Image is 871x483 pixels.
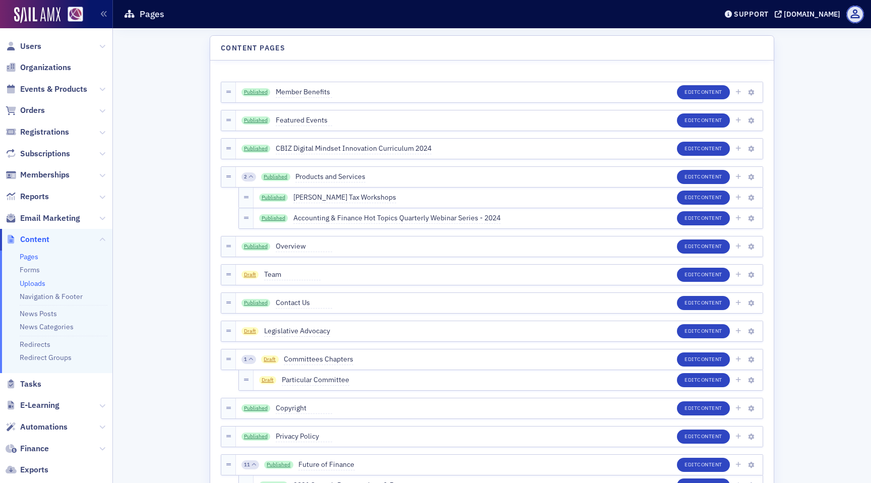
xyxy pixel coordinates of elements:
span: Content [697,327,722,334]
span: Content [697,404,722,411]
span: Team [264,269,321,280]
span: Events & Products [20,84,87,95]
span: [PERSON_NAME] Tax Workshops [293,192,396,203]
button: [DOMAIN_NAME] [775,11,844,18]
a: Redirect Groups [20,353,72,362]
span: 11 [244,461,250,468]
span: Exports [20,464,48,475]
span: Content [697,194,722,201]
span: Legislative Advocacy [264,326,330,337]
a: Navigation & Footer [20,292,83,301]
span: Content [697,461,722,468]
a: Users [6,41,41,52]
a: Automations [6,421,68,433]
a: Forms [20,265,40,274]
a: News Posts [20,309,57,318]
span: Overview [276,241,332,252]
a: Redirects [20,340,50,349]
a: Exports [6,464,48,475]
span: 1 [244,356,247,363]
button: EditContent [677,85,730,99]
span: Tasks [20,379,41,390]
a: News Categories [20,322,74,331]
span: Privacy Policy [276,431,332,442]
button: EditContent [677,373,730,387]
span: Content [20,234,49,245]
a: Email Marketing [6,213,80,224]
span: Content [697,271,722,278]
a: Published [241,299,271,307]
a: Events & Products [6,84,87,95]
a: E-Learning [6,400,59,411]
a: Published [261,173,290,181]
a: Content [6,234,49,245]
span: Member Benefits [276,87,332,98]
span: Copyright [276,403,332,414]
button: EditContent [677,324,730,338]
a: Published [264,461,293,469]
a: Published [241,433,271,441]
span: Content [697,145,722,152]
span: Content [697,88,722,95]
span: Content [697,355,722,363]
a: Published [241,145,271,153]
button: EditContent [677,211,730,225]
span: Content [697,299,722,306]
a: Subscriptions [6,148,70,159]
button: EditContent [677,170,730,184]
span: Registrations [20,127,69,138]
span: Organizations [20,62,71,73]
a: Pages [20,252,38,261]
img: SailAMX [14,7,60,23]
div: [DOMAIN_NAME] [784,10,840,19]
a: Reports [6,191,49,202]
a: Registrations [6,127,69,138]
span: Draft [241,271,259,279]
a: Published [241,243,271,251]
span: Draft [261,355,279,364]
a: View Homepage [60,7,83,24]
a: Published [259,214,288,222]
a: Finance [6,443,49,454]
span: Future of Finance [298,459,355,470]
button: EditContent [677,352,730,367]
span: Users [20,41,41,52]
button: EditContent [677,191,730,205]
button: EditContent [677,401,730,415]
a: Published [259,194,288,202]
button: EditContent [677,458,730,472]
a: Organizations [6,62,71,73]
span: Reports [20,191,49,202]
a: Uploads [20,279,45,288]
span: Content [697,214,722,221]
span: Content [697,243,722,250]
span: Orders [20,105,45,116]
span: Draft [259,376,277,384]
a: Published [241,116,271,125]
a: Orders [6,105,45,116]
img: SailAMX [68,7,83,22]
span: Subscriptions [20,148,70,159]
span: Content [697,116,722,124]
a: Memberships [6,169,70,180]
button: EditContent [677,296,730,310]
span: Featured Events [276,115,332,126]
span: Content [697,173,722,180]
span: Finance [20,443,49,454]
button: EditContent [677,430,730,444]
span: Contact Us [276,297,332,309]
h1: Pages [140,8,164,20]
button: EditContent [677,113,730,128]
span: Content [697,376,722,383]
span: Particular Committee [282,375,349,386]
button: EditContent [677,239,730,254]
span: Profile [846,6,864,23]
span: Products and Services [295,171,365,183]
span: Automations [20,421,68,433]
span: Accounting & Finance Hot Topics Quarterly Webinar Series - 2024 [293,213,501,224]
h4: Content Pages [221,43,285,53]
span: Memberships [20,169,70,180]
span: 2 [244,173,247,180]
span: Draft [241,327,259,335]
